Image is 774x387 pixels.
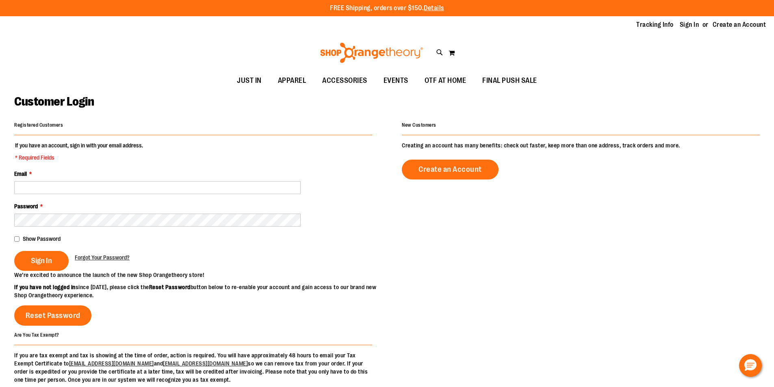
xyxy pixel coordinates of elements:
[474,71,545,90] a: FINAL PUSH SALE
[402,122,436,128] strong: New Customers
[14,332,59,337] strong: Are You Tax Exempt?
[14,141,144,162] legend: If you have an account, sign in with your email address.
[14,203,38,210] span: Password
[14,171,27,177] span: Email
[424,4,444,12] a: Details
[418,165,482,174] span: Create an Account
[425,71,466,90] span: OTF AT HOME
[26,311,80,320] span: Reset Password
[636,20,674,29] a: Tracking Info
[739,354,762,377] button: Hello, have a question? Let’s chat.
[14,284,76,290] strong: If you have not logged in
[31,256,52,265] span: Sign In
[402,141,760,149] p: Creating an account has many benefits: check out faster, keep more than one address, track orders...
[402,160,499,179] a: Create an Account
[75,254,130,261] span: Forgot Your Password?
[14,122,63,128] strong: Registered Customers
[14,251,69,271] button: Sign In
[14,271,387,279] p: We’re excited to announce the launch of the new Shop Orangetheory store!
[229,71,270,90] a: JUST IN
[14,351,372,384] p: If you are tax exempt and tax is showing at the time of order, action is required. You will have ...
[163,360,248,367] a: [EMAIL_ADDRESS][DOMAIN_NAME]
[75,253,130,262] a: Forgot Your Password?
[23,236,61,242] span: Show Password
[14,305,91,326] a: Reset Password
[482,71,537,90] span: FINAL PUSH SALE
[15,154,143,162] span: * Required Fields
[14,95,94,108] span: Customer Login
[680,20,699,29] a: Sign In
[375,71,416,90] a: EVENTS
[713,20,766,29] a: Create an Account
[416,71,475,90] a: OTF AT HOME
[278,71,306,90] span: APPAREL
[149,284,191,290] strong: Reset Password
[330,4,444,13] p: FREE Shipping, orders over $150.
[319,43,424,63] img: Shop Orangetheory
[270,71,314,90] a: APPAREL
[14,283,387,299] p: since [DATE], please click the button below to re-enable your account and gain access to our bran...
[69,360,154,367] a: [EMAIL_ADDRESS][DOMAIN_NAME]
[322,71,367,90] span: ACCESSORIES
[314,71,375,90] a: ACCESSORIES
[384,71,408,90] span: EVENTS
[237,71,262,90] span: JUST IN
